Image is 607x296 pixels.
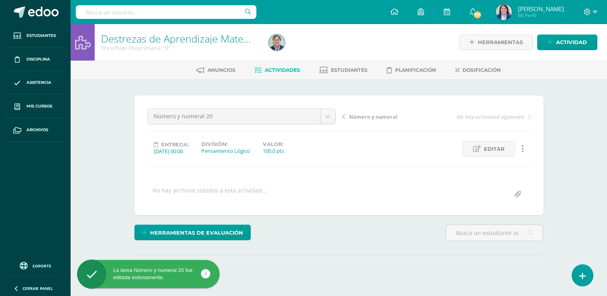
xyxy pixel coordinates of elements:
div: Preschool Preprimaria 'B' [101,44,259,52]
span: Mis cursos [26,103,52,109]
span: Dosificación [463,67,501,73]
div: La tarea Número y numeral 20 fue editada exitosamente. [77,267,219,281]
span: Actividades [265,67,300,73]
a: Asistencia [6,71,64,95]
img: 7189dd0a2475061f524ba7af0511f049.png [496,4,512,20]
span: Asistencia [26,79,51,86]
span: Planificación [395,67,436,73]
span: Anuncios [207,67,235,73]
a: Herramientas [459,34,533,50]
span: Entrega: [161,142,189,148]
span: Archivos [26,127,48,133]
a: Número y numeral 20 [148,109,335,124]
a: Destrezas de Aprendizaje Matemático [101,32,274,45]
a: Planificación [387,64,436,77]
div: Pensamiento Lógico [201,147,250,154]
div: 100.0 pts [263,147,284,154]
span: Herramientas [478,35,523,50]
span: 771 [473,10,482,19]
a: Número y numeral [342,112,436,120]
a: Dosificación [455,64,501,77]
a: Actividad [537,34,597,50]
span: Soporte [32,263,51,269]
span: No hay actividad siguiente [456,113,524,120]
input: Busca un usuario... [76,5,256,19]
span: Número y numeral 20 [154,109,314,124]
span: Editar [484,142,505,156]
span: Disciplina [26,56,50,63]
input: Busca un estudiante aquí... [446,225,543,241]
span: Estudiantes [331,67,367,73]
a: Actividades [255,64,300,77]
span: Herramientas de evaluación [150,225,243,240]
a: Estudiantes [6,24,64,48]
span: [PERSON_NAME] [518,5,564,13]
a: Estudiantes [319,64,367,77]
a: Herramientas de evaluación [134,225,251,240]
a: Mis cursos [6,95,64,118]
span: Estudiantes [26,32,56,39]
span: Número y numeral [349,113,398,120]
a: Archivos [6,118,64,142]
a: Soporte [10,260,61,271]
div: [DATE] 00:00 [154,148,189,155]
label: Valor: [263,141,284,147]
span: Mi Perfil [518,12,564,19]
img: 40ae0ec0cc8d42a6a70cf6adea565ef8.png [269,34,285,51]
label: División: [201,141,250,147]
h1: Destrezas de Aprendizaje Matemático [101,33,259,44]
a: Anuncios [197,64,235,77]
span: Cerrar panel [22,286,53,291]
div: No hay archivos subidos a esta actividad... [152,187,267,202]
span: Actividad [556,35,587,50]
a: Disciplina [6,48,64,71]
